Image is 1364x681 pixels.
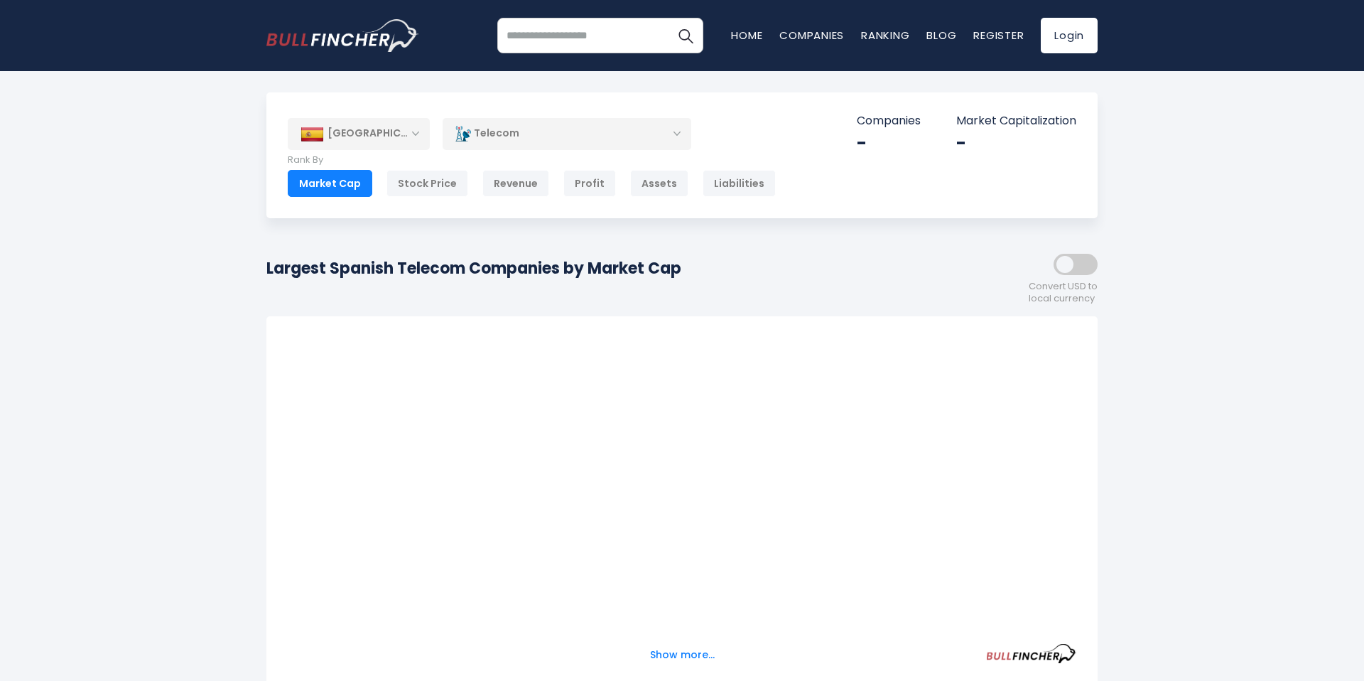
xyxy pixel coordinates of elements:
button: Search [668,18,703,53]
div: Assets [630,170,688,197]
div: - [857,132,921,154]
div: Telecom [443,117,691,150]
a: Go to homepage [266,19,419,52]
a: Blog [926,28,956,43]
span: Convert USD to local currency [1029,281,1098,305]
div: Stock Price [386,170,468,197]
a: Register [973,28,1024,43]
button: Show more... [642,643,723,667]
a: Login [1041,18,1098,53]
img: bullfincher logo [266,19,419,52]
div: [GEOGRAPHIC_DATA] [288,118,430,149]
div: Market Cap [288,170,372,197]
a: Home [731,28,762,43]
p: Rank By [288,154,776,166]
h1: Largest Spanish Telecom Companies by Market Cap [266,257,681,280]
a: Ranking [861,28,909,43]
p: Companies [857,114,921,129]
div: - [956,132,1076,154]
p: Market Capitalization [956,114,1076,129]
div: Liabilities [703,170,776,197]
a: Companies [779,28,844,43]
div: Profit [563,170,616,197]
div: Revenue [482,170,549,197]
